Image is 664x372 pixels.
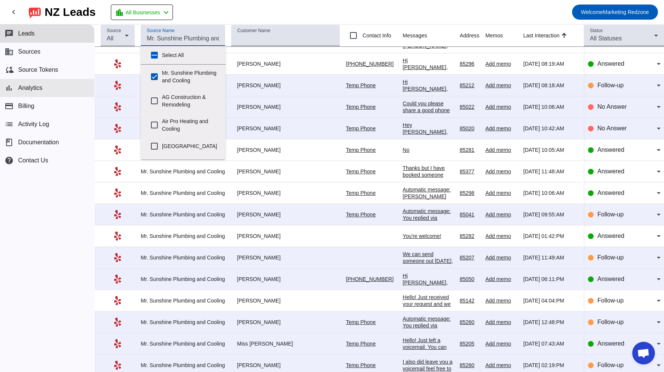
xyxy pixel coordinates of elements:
[346,168,376,174] a: Temp Phone
[45,7,96,17] div: NZ Leads
[111,5,173,20] button: All Businesses
[403,25,460,47] th: Messages
[460,103,479,110] div: 85022
[113,81,122,90] mat-icon: Yelp
[403,165,454,178] div: Thanks but I have booked someone
[523,211,578,218] div: [DATE] 09:55:AM
[107,35,114,42] span: All
[141,211,225,218] div: Mr. Sunshine Plumbing and Cooling
[597,60,624,67] span: Answered
[485,103,517,110] div: Add memo
[597,340,624,347] span: Answered
[597,147,624,153] span: Answered
[485,82,517,89] div: Add memo
[141,297,225,304] div: Mr. Sunshine Plumbing and Cooling
[147,28,174,33] mat-label: Source Name
[523,82,578,89] div: [DATE] 08:18:AM
[18,103,34,110] span: Billing
[460,125,479,132] div: 85020
[460,276,479,282] div: 85050
[403,100,454,134] div: Could you please share a good phone number to discuss your request in more detail?​
[141,233,225,239] div: Mr. Sunshine Plumbing and Cooling
[485,297,517,304] div: Add memo
[113,59,122,68] mat-icon: Yelp
[346,341,376,347] a: Temp Phone
[231,168,340,175] div: [PERSON_NAME]
[162,89,219,113] label: AG Construction & Remodeling
[485,254,517,261] div: Add memo
[597,103,627,110] span: No Answer
[5,83,14,93] mat-icon: bar_chart
[460,82,479,89] div: 85212
[346,125,376,131] a: Temp Phone
[403,79,454,160] div: Hi [PERSON_NAME], just reaching out to see if you still needed services. If you do, feel free to ...
[162,113,219,137] label: Air Pro Heating and Cooling
[590,35,622,42] span: All Statuses
[403,294,454,348] div: Hello! Just received your request and we can help out! We can send someone out [DATE], what is a ...
[231,362,340,369] div: [PERSON_NAME]
[113,361,122,370] mat-icon: Yelp
[141,168,225,175] div: Mr. Sunshine Plumbing and Cooling
[403,272,454,327] div: Hi [PERSON_NAME], Thank you for providing your information! We'll get back to you as soon as poss...
[403,315,454,336] div: Automatic message: You replied via phone.
[231,125,340,132] div: [PERSON_NAME]
[346,82,376,88] a: Temp Phone
[113,188,122,198] mat-icon: Yelp
[126,7,160,18] span: All Businesses
[113,296,122,305] mat-icon: Yelp
[346,362,376,368] a: Temp Phone
[141,190,225,196] div: Mr. Sunshine Plumbing and Cooling
[113,167,122,176] mat-icon: Yelp
[231,103,340,110] div: [PERSON_NAME]
[597,319,624,325] span: Follow-up
[231,276,340,282] div: [PERSON_NAME]
[485,340,517,347] div: Add memo
[231,340,340,347] div: Miss [PERSON_NAME]
[141,276,225,282] div: Mr. Sunshine Plumbing and Cooling
[107,28,121,33] mat-label: Source
[231,60,340,67] div: [PERSON_NAME]
[523,147,578,153] div: [DATE] 10:05:AM
[597,297,624,304] span: Follow-up
[231,297,340,304] div: [PERSON_NAME]
[9,8,18,17] mat-icon: chevron_left
[403,57,454,139] div: Hi [PERSON_NAME], just reaching out to see if you were still interested in services for your wate...
[523,125,578,132] div: [DATE] 10:42:AM
[5,29,14,38] mat-icon: chat
[597,168,624,174] span: Answered
[162,155,219,179] label: [US_STATE]'s Finest Roofing
[460,233,479,239] div: 85282
[5,65,14,74] mat-icon: cloud_sync
[5,102,14,111] mat-icon: payment
[5,138,14,147] span: book
[18,139,59,146] span: Documentation
[523,362,578,369] div: [DATE] 02:19:PM
[403,147,454,153] div: No
[523,319,578,326] div: [DATE] 12:48:PM
[147,34,219,43] input: Mr. Sunshine Plumbing and Cooling
[237,28,270,33] mat-label: Customer Name
[590,28,603,33] mat-label: Status
[403,122,454,190] div: Hey [PERSON_NAME], just checking in to see if you still need help with your project. Please let m...
[141,340,225,347] div: Mr. Sunshine Plumbing and Cooling
[523,190,578,196] div: [DATE] 10:06:AM
[113,275,122,284] mat-icon: Yelp
[523,297,578,304] div: [DATE] 04:04:PM
[523,168,578,175] div: [DATE] 11:48:AM
[162,8,171,17] mat-icon: chevron_left
[113,210,122,219] mat-icon: Yelp
[597,82,624,88] span: Follow-up
[572,5,658,20] button: WelcomeMarketing Redzone
[460,297,479,304] div: 85142
[113,253,122,262] mat-icon: Yelp
[141,319,225,326] div: Mr. Sunshine Plumbing and Cooling
[141,362,225,369] div: Mr. Sunshine Plumbing and Cooling
[231,319,340,326] div: [PERSON_NAME]
[5,120,14,129] mat-icon: list
[403,233,454,239] div: You're welcome!
[231,82,340,89] div: [PERSON_NAME]
[18,48,40,55] span: Sources
[523,276,578,282] div: [DATE] 06:11:PM
[346,104,376,110] a: Temp Phone
[485,362,517,369] div: Add memo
